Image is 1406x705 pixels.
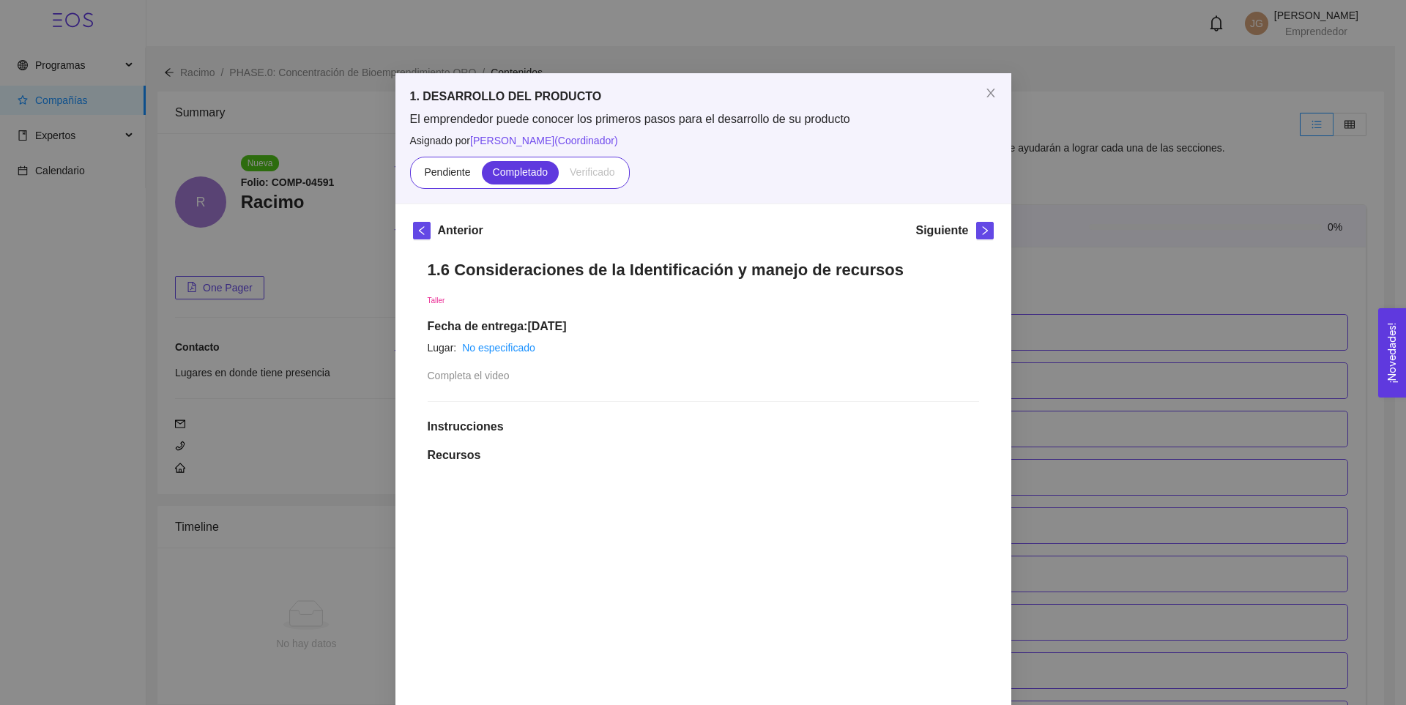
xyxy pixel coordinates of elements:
[428,260,979,280] h1: 1.6 Consideraciones de la Identificación y manejo de recursos
[977,225,993,236] span: right
[428,340,457,356] article: Lugar:
[424,166,470,178] span: Pendiente
[413,222,431,239] button: left
[428,370,510,381] span: Completa el video
[915,222,968,239] h5: Siguiente
[470,135,618,146] span: [PERSON_NAME] ( Coordinador )
[493,166,548,178] span: Completado
[462,342,535,354] a: No especificado
[410,133,997,149] span: Asignado por
[570,166,614,178] span: Verificado
[428,419,979,434] h1: Instrucciones
[438,222,483,239] h5: Anterior
[428,448,979,463] h1: Recursos
[428,319,979,334] h1: Fecha de entrega: [DATE]
[428,296,445,305] span: Taller
[410,111,997,127] span: El emprendedor puede conocer los primeros pasos para el desarrollo de su producto
[970,73,1011,114] button: Close
[410,88,997,105] h5: 1. DESARROLLO DEL PRODUCTO
[976,222,994,239] button: right
[414,225,430,236] span: left
[985,87,997,99] span: close
[1378,308,1406,398] button: Open Feedback Widget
